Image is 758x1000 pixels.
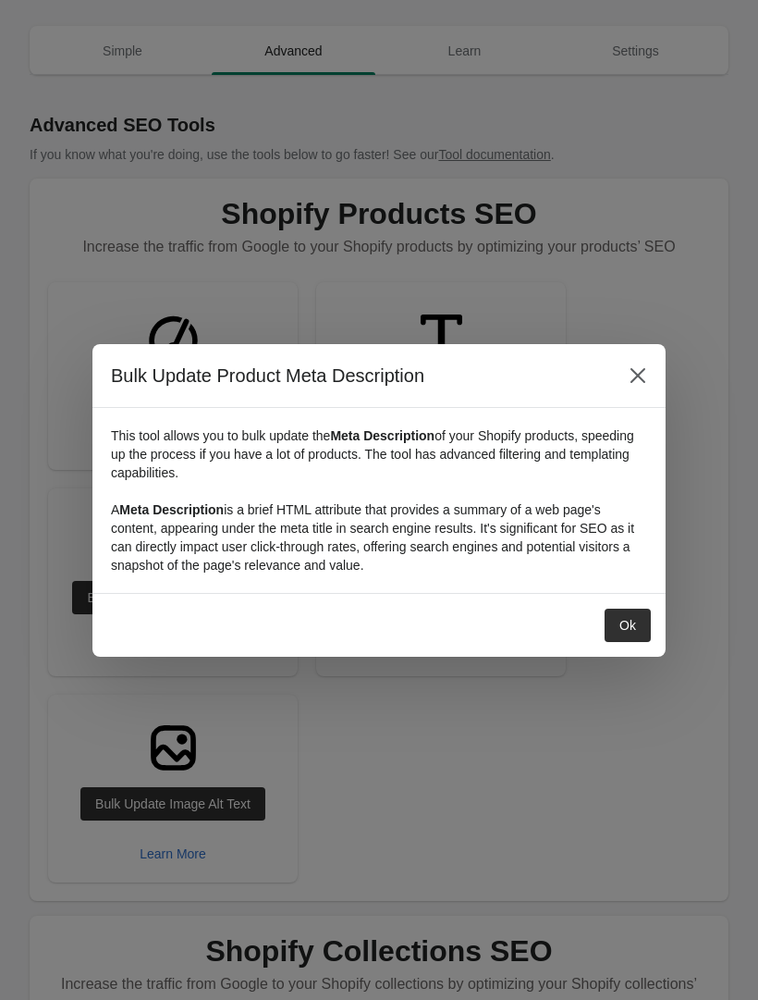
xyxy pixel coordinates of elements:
button: Ok [605,609,651,642]
div: Ok [619,618,636,633]
p: This tool allows you to bulk update the of your Shopify products, speeding up the process if you ... [111,426,647,482]
p: A is a brief HTML attribute that provides a summary of a web page's content, appearing under the ... [111,500,647,574]
h2: Bulk Update Product Meta Description [111,363,603,389]
b: Meta Description [119,502,224,517]
b: Meta Description [330,428,434,443]
button: Close [621,359,654,392]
